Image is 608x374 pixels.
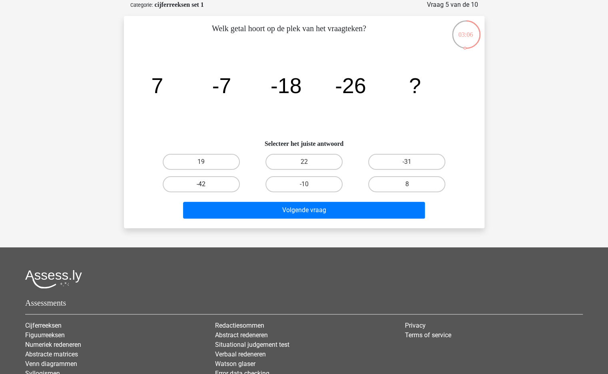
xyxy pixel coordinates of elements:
a: Abstracte matrices [25,350,78,358]
label: -31 [368,154,445,170]
label: 22 [265,154,343,170]
label: 19 [163,154,240,170]
img: Assessly logo [25,270,82,288]
small: Categorie: [130,2,153,8]
tspan: ? [409,74,421,97]
a: Terms of service [405,331,451,339]
label: 8 [368,176,445,192]
a: Numeriek redeneren [25,341,81,348]
button: Volgende vraag [183,202,425,219]
p: Welk getal hoort op de plek van het vraagteken? [137,22,442,46]
a: Figuurreeksen [25,331,65,339]
a: Verbaal redeneren [215,350,266,358]
a: Cijferreeksen [25,322,62,329]
a: Situational judgement test [215,341,289,348]
label: -10 [265,176,343,192]
a: Abstract redeneren [215,331,268,339]
label: -42 [163,176,240,192]
h5: Assessments [25,298,583,308]
a: Venn diagrammen [25,360,77,368]
a: Watson glaser [215,360,255,368]
tspan: -7 [212,74,231,97]
div: 03:06 [451,20,481,40]
tspan: -18 [270,74,301,97]
tspan: -26 [335,74,366,97]
strong: cijferreeksen set 1 [155,1,204,8]
a: Redactiesommen [215,322,264,329]
tspan: 7 [151,74,163,97]
a: Privacy [405,322,426,329]
h6: Selecteer het juiste antwoord [137,133,472,147]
